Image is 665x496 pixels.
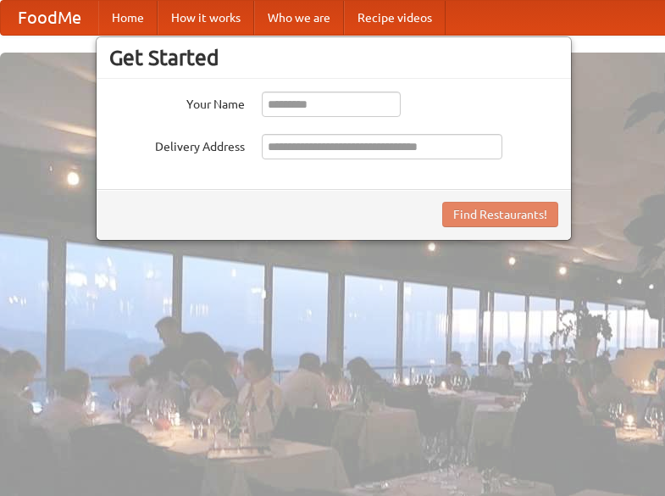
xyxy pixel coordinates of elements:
[254,1,344,35] a: Who we are
[158,1,254,35] a: How it works
[344,1,446,35] a: Recipe videos
[442,202,558,227] button: Find Restaurants!
[109,92,245,113] label: Your Name
[98,1,158,35] a: Home
[109,134,245,155] label: Delivery Address
[109,45,558,70] h3: Get Started
[1,1,98,35] a: FoodMe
